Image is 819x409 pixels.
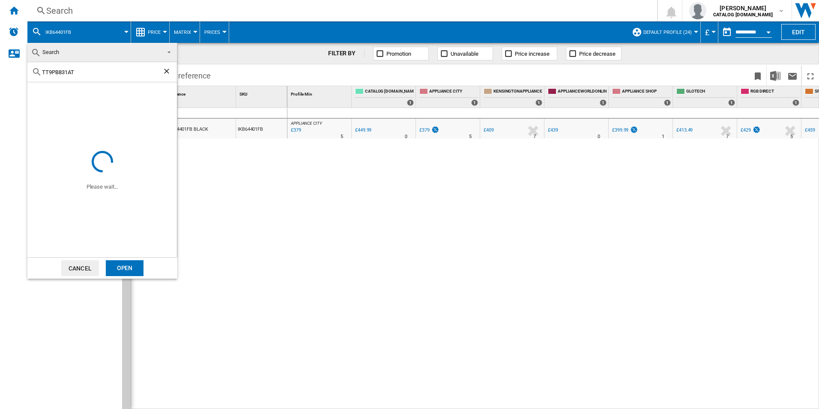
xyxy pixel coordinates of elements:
[42,69,162,75] input: Search Reference
[87,183,118,190] ng-transclude: Please wait...
[42,49,59,55] span: Search
[106,260,143,276] div: Open
[61,260,99,276] button: Cancel
[162,67,173,77] ng-md-icon: Clear search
